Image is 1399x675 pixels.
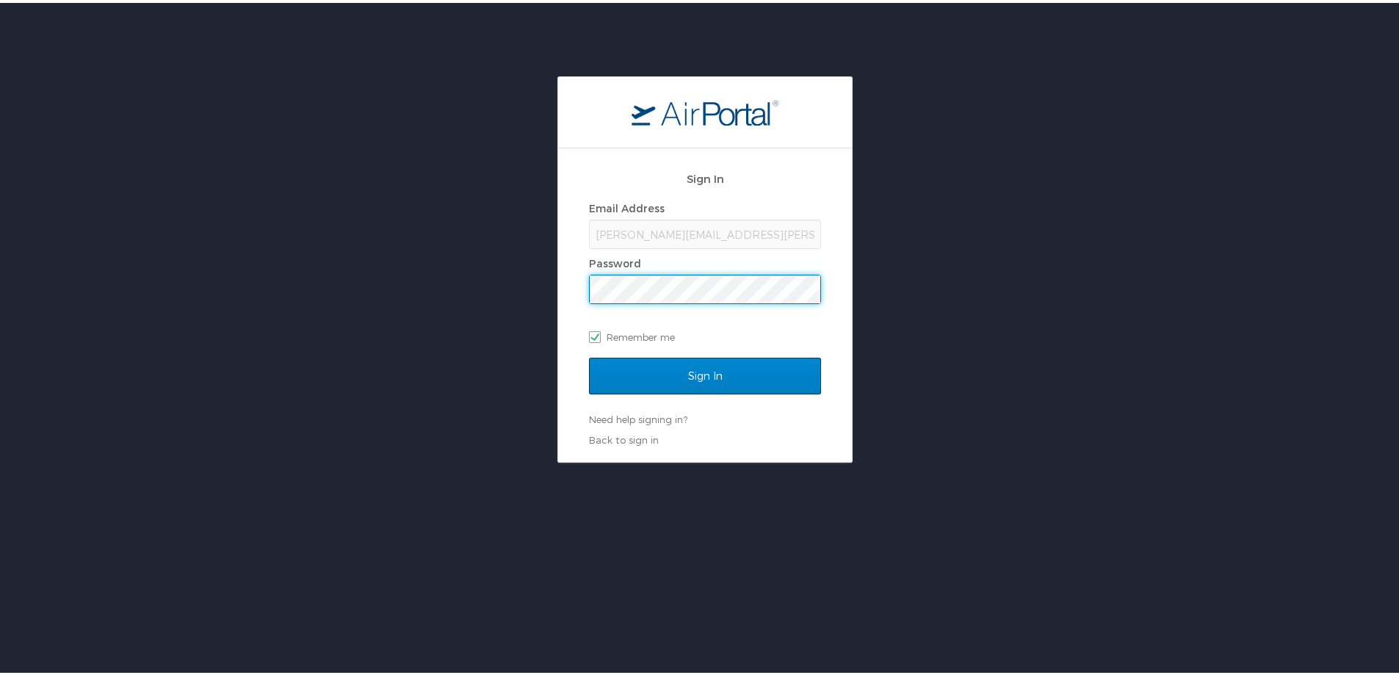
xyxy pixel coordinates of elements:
img: logo [632,96,778,123]
label: Password [589,254,641,267]
a: Need help signing in? [589,411,687,422]
h2: Sign In [589,167,821,184]
label: Email Address [589,199,665,212]
label: Remember me [589,323,821,345]
input: Sign In [589,355,821,391]
a: Back to sign in [589,431,659,443]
